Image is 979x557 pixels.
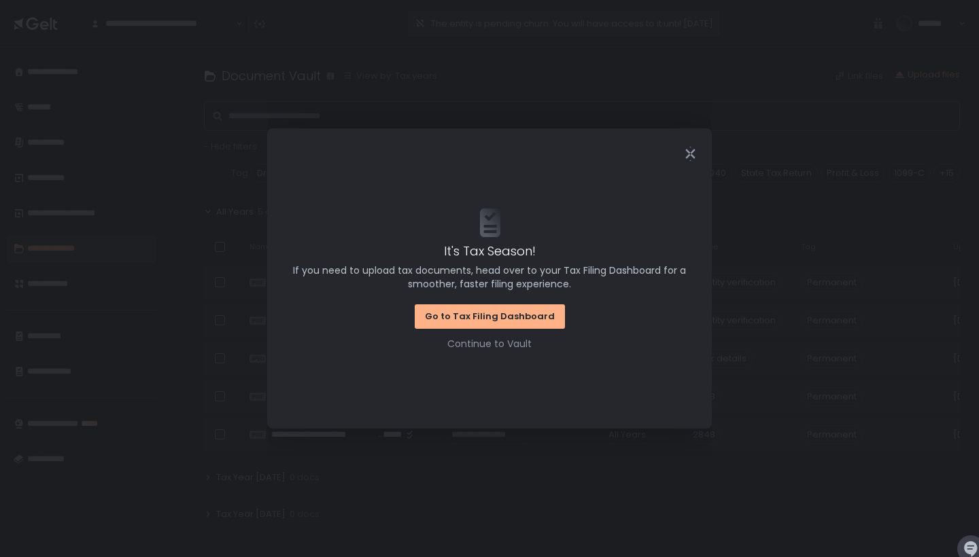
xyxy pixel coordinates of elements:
span: If you need to upload tax documents, head over to your Tax Filing Dashboard for a smoother, faste... [286,264,693,291]
div: Close [668,146,712,162]
div: Go to Tax Filing Dashboard [425,310,555,323]
button: Go to Tax Filing Dashboard [415,304,565,329]
span: It's Tax Season! [444,242,536,260]
button: Continue to Vault [447,337,532,351]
